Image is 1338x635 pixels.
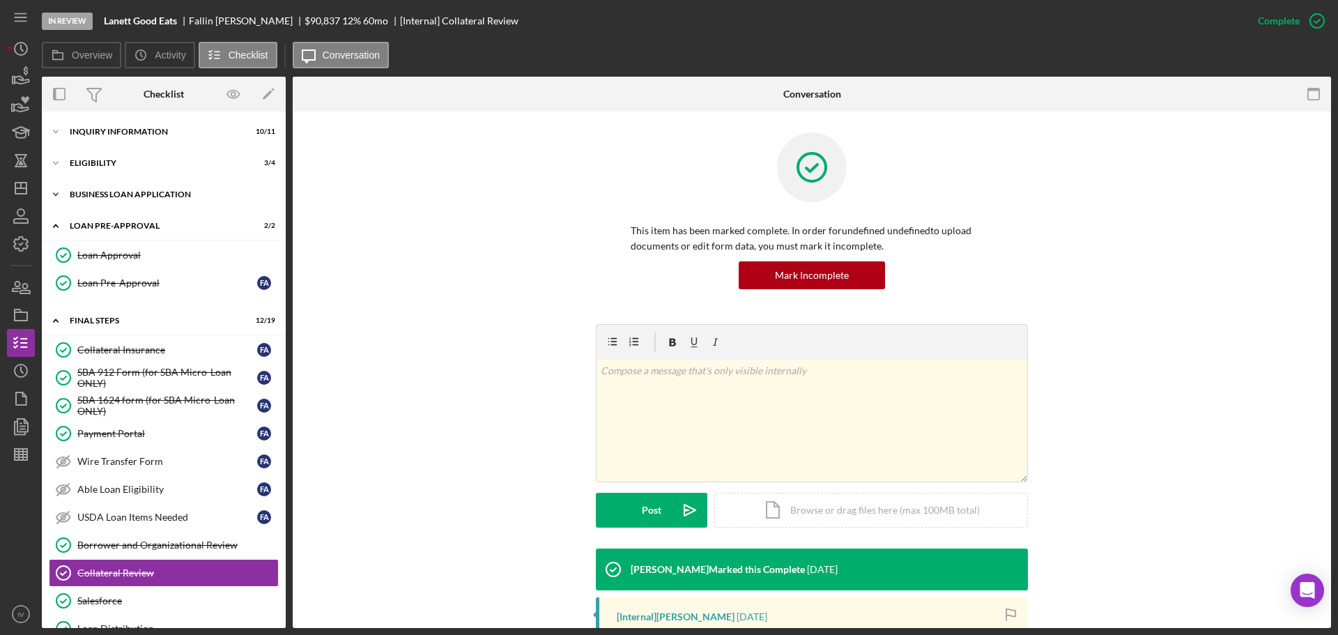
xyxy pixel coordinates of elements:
[617,611,735,622] div: [Internal] [PERSON_NAME]
[250,316,275,325] div: 12 / 19
[739,261,885,289] button: Mark Incomplete
[257,510,271,524] div: F A
[189,15,305,26] div: Fallin [PERSON_NAME]
[77,540,278,551] div: Borrower and Organizational Review
[199,42,277,68] button: Checklist
[257,371,271,385] div: F A
[49,475,279,503] a: Able Loan EligibilityFA
[77,512,257,523] div: USDA Loan Items Needed
[49,364,279,392] a: SBA 912 Form (for SBA Micro-Loan ONLY)FA
[257,454,271,468] div: F A
[77,595,278,606] div: Salesforce
[1244,7,1331,35] button: Complete
[807,564,838,575] time: 2025-09-19 14:44
[42,42,121,68] button: Overview
[250,159,275,167] div: 3 / 4
[104,15,177,26] b: Lanett Good Eats
[293,42,390,68] button: Conversation
[7,600,35,628] button: IV
[125,42,194,68] button: Activity
[257,343,271,357] div: F A
[775,261,849,289] div: Mark Incomplete
[70,159,240,167] div: ELIGIBILITY
[77,567,278,579] div: Collateral Review
[737,611,767,622] time: 2025-09-19 14:43
[229,49,268,61] label: Checklist
[70,190,268,199] div: BUSINESS LOAN APPLICATION
[257,427,271,441] div: F A
[49,587,279,615] a: Salesforce
[144,89,184,100] div: Checklist
[77,367,257,389] div: SBA 912 Form (for SBA Micro-Loan ONLY)
[77,395,257,417] div: SBA 1624 form (for SBA Micro-Loan ONLY)
[72,49,112,61] label: Overview
[77,428,257,439] div: Payment Portal
[1258,7,1300,35] div: Complete
[400,15,518,26] div: [Internal] Collateral Review
[155,49,185,61] label: Activity
[49,269,279,297] a: Loan Pre-ApprovalFA
[17,611,24,618] text: IV
[70,222,240,230] div: LOAN PRE-APPROVAL
[42,13,93,30] div: In Review
[49,336,279,364] a: Collateral InsuranceFA
[257,276,271,290] div: F A
[250,222,275,230] div: 2 / 2
[342,15,361,26] div: 12 %
[77,456,257,467] div: Wire Transfer Form
[642,493,661,528] div: Post
[70,128,240,136] div: INQUIRY INFORMATION
[49,503,279,531] a: USDA Loan Items NeededFA
[49,447,279,475] a: Wire Transfer FormFA
[77,250,278,261] div: Loan Approval
[783,89,841,100] div: Conversation
[257,482,271,496] div: F A
[305,15,340,26] span: $90,837
[77,277,257,289] div: Loan Pre-Approval
[77,623,278,634] div: Loan Distribution
[631,564,805,575] div: [PERSON_NAME] Marked this Complete
[631,223,993,254] p: This item has been marked complete. In order for undefined undefined to upload documents or edit ...
[596,493,707,528] button: Post
[250,128,275,136] div: 10 / 11
[363,15,388,26] div: 60 mo
[257,399,271,413] div: F A
[49,392,279,420] a: SBA 1624 form (for SBA Micro-Loan ONLY)FA
[49,531,279,559] a: Borrower and Organizational Review
[323,49,380,61] label: Conversation
[77,484,257,495] div: Able Loan Eligibility
[1291,574,1324,607] div: Open Intercom Messenger
[70,316,240,325] div: FINAL STEPS
[77,344,257,355] div: Collateral Insurance
[49,420,279,447] a: Payment PortalFA
[49,559,279,587] a: Collateral Review
[49,241,279,269] a: Loan Approval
